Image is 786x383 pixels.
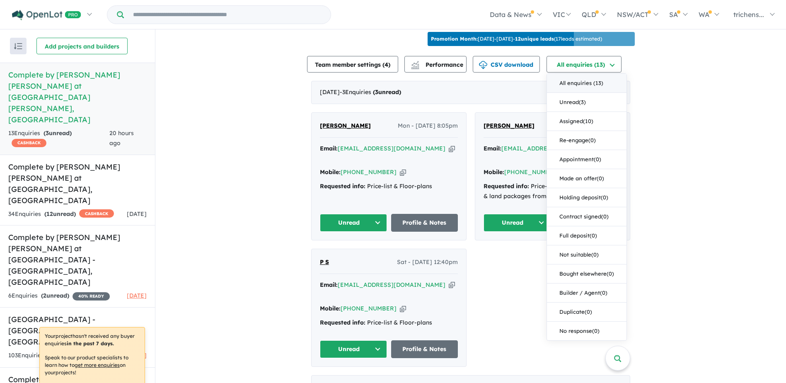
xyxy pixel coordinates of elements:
[311,81,630,104] div: [DATE]
[36,38,128,54] button: Add projects and builders
[397,257,458,267] span: Sat - [DATE] 12:40pm
[484,214,551,232] button: Unread
[375,88,378,96] span: 3
[547,169,626,188] button: Made an offer(0)
[547,56,622,73] button: All enquiries (13)
[547,322,626,340] button: No response(0)
[484,122,534,129] span: [PERSON_NAME]
[67,340,114,347] b: in the past 7 days.
[484,182,529,190] strong: Requested info:
[411,64,419,69] img: bar-chart.svg
[547,245,626,264] button: Not suitable(0)
[412,61,463,68] span: Performance
[484,145,501,152] strong: Email:
[8,69,147,125] h5: Complete by [PERSON_NAME] [PERSON_NAME] at [GEOGRAPHIC_DATA][PERSON_NAME] , [GEOGRAPHIC_DATA]
[547,74,626,93] button: All enquiries (13)
[547,207,626,226] button: Contract signed(0)
[547,284,626,303] button: Builder / Agent(0)
[320,258,329,266] span: P S
[341,168,397,176] a: [PHONE_NUMBER]
[73,292,110,301] span: 40 % READY
[340,88,401,96] span: - 3 Enquir ies
[341,305,397,312] a: [PHONE_NUMBER]
[547,188,626,207] button: Holding deposit(0)
[8,161,147,206] h5: Complete by [PERSON_NAME] [PERSON_NAME] at [GEOGRAPHIC_DATA] , [GEOGRAPHIC_DATA]
[504,168,560,176] a: [PHONE_NUMBER]
[307,56,398,73] button: Team member settings (4)
[320,182,365,190] strong: Requested info:
[12,139,46,147] span: CASHBACK
[473,56,540,73] button: CSV download
[127,292,147,299] span: [DATE]
[547,93,626,112] button: Unread(3)
[391,340,458,358] a: Profile & Notes
[547,73,627,341] div: All enquiries (13)
[320,122,371,129] span: [PERSON_NAME]
[484,168,504,176] strong: Mobile:
[547,112,626,131] button: Assigned(10)
[320,145,338,152] strong: Email:
[547,226,626,245] button: Full deposit(0)
[8,351,121,361] div: 103 Enquir ies
[8,128,109,148] div: 13 Enquir ies
[14,43,22,49] img: sort.svg
[320,182,458,191] div: Price-list & Floor-plans
[338,281,445,288] a: [EMAIL_ADDRESS][DOMAIN_NAME]
[449,144,455,153] button: Copy
[479,61,487,69] img: download icon
[320,305,341,312] strong: Mobile:
[547,150,626,169] button: Appointment(0)
[411,61,419,65] img: line-chart.svg
[404,56,467,73] button: Performance
[547,131,626,150] button: Re-engage(0)
[45,354,140,376] p: Speak to our product specialists to learn how to on your projects !
[385,61,388,68] span: 4
[547,303,626,322] button: Duplicate(0)
[320,214,387,232] button: Unread
[46,129,49,137] span: 3
[501,145,609,152] a: [EMAIL_ADDRESS][DOMAIN_NAME]
[484,182,622,201] div: Price-list & Floor-plans, House & land packages from $1,300,000
[431,35,602,43] p: [DATE] - [DATE] - ( 17 leads estimated)
[320,121,371,131] a: [PERSON_NAME]
[8,232,147,288] h5: Complete by [PERSON_NAME] [PERSON_NAME] at [GEOGRAPHIC_DATA] - [GEOGRAPHIC_DATA] , [GEOGRAPHIC_DATA]
[398,121,458,131] span: Mon - [DATE] 8:05pm
[126,6,329,24] input: Try estate name, suburb, builder or developer
[320,318,458,328] div: Price-list & Floor-plans
[515,36,554,42] b: 12 unique leads
[320,319,365,326] strong: Requested info:
[338,145,445,152] a: [EMAIL_ADDRESS][DOMAIN_NAME]
[320,257,329,267] a: P S
[373,88,401,96] strong: ( unread)
[43,292,46,299] span: 2
[44,129,72,137] strong: ( unread)
[391,214,458,232] a: Profile & Notes
[320,281,338,288] strong: Email:
[400,168,406,177] button: Copy
[75,362,120,368] u: get more enquiries
[45,332,140,347] p: Your project hasn't received any buyer enquiries
[547,264,626,284] button: Bought elsewhere(0)
[431,36,478,42] b: Promotion Month:
[320,168,341,176] strong: Mobile:
[41,292,69,299] strong: ( unread)
[12,10,81,20] img: Openlot PRO Logo White
[44,210,76,218] strong: ( unread)
[733,10,764,19] span: trichens...
[127,210,147,218] span: [DATE]
[320,340,387,358] button: Unread
[400,304,406,313] button: Copy
[46,210,53,218] span: 12
[8,209,114,219] div: 34 Enquir ies
[449,281,455,289] button: Copy
[8,314,147,347] h5: [GEOGRAPHIC_DATA] - [GEOGRAPHIC_DATA] , [GEOGRAPHIC_DATA]
[484,121,534,131] a: [PERSON_NAME]
[109,129,134,147] span: 20 hours ago
[79,209,114,218] span: CASHBACK
[8,291,110,301] div: 6 Enquir ies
